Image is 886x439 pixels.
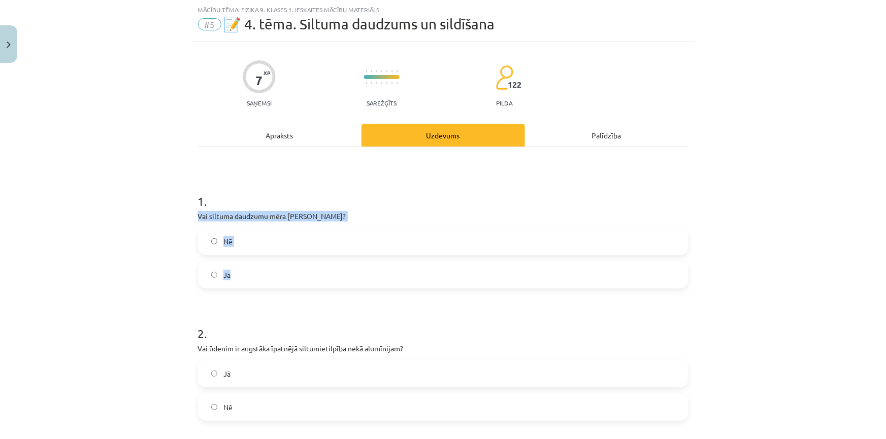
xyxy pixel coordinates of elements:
span: Nē [223,402,233,413]
img: icon-short-line-57e1e144782c952c97e751825c79c345078a6d821885a25fce030b3d8c18986b.svg [386,70,387,72]
img: icon-short-line-57e1e144782c952c97e751825c79c345078a6d821885a25fce030b3d8c18986b.svg [397,82,398,84]
div: 7 [255,74,262,88]
img: icon-short-line-57e1e144782c952c97e751825c79c345078a6d821885a25fce030b3d8c18986b.svg [371,82,372,84]
img: icon-short-line-57e1e144782c952c97e751825c79c345078a6d821885a25fce030b3d8c18986b.svg [366,82,367,84]
input: Jā [211,272,218,278]
p: Vai ūdenim ir augstāka īpatnējā siltumietilpība nekā alumīnijam? [198,343,688,354]
p: pilda [496,99,512,106]
span: Nē [223,236,233,247]
img: icon-short-line-57e1e144782c952c97e751825c79c345078a6d821885a25fce030b3d8c18986b.svg [391,82,392,84]
input: Nē [211,404,218,411]
img: icon-short-line-57e1e144782c952c97e751825c79c345078a6d821885a25fce030b3d8c18986b.svg [391,70,392,72]
img: icon-short-line-57e1e144782c952c97e751825c79c345078a6d821885a25fce030b3d8c18986b.svg [381,70,382,72]
input: Jā [211,371,218,377]
h1: 1 . [198,176,688,208]
div: Uzdevums [362,124,525,147]
p: Vai siltuma daudzumu mēra [PERSON_NAME]? [198,211,688,222]
span: 📝 4. tēma. Siltuma daudzums un sildīšana [224,16,495,32]
div: Mācību tēma: Fizika 9. klases 1. ieskaites mācību materiāls [198,6,688,13]
img: icon-short-line-57e1e144782c952c97e751825c79c345078a6d821885a25fce030b3d8c18986b.svg [366,70,367,72]
span: Jā [223,369,231,379]
p: Saņemsi [243,99,276,106]
h1: 2 . [198,309,688,340]
span: #5 [198,18,221,30]
span: XP [264,70,270,76]
div: Apraksts [198,124,362,147]
img: icon-short-line-57e1e144782c952c97e751825c79c345078a6d821885a25fce030b3d8c18986b.svg [397,70,398,72]
img: icon-short-line-57e1e144782c952c97e751825c79c345078a6d821885a25fce030b3d8c18986b.svg [371,70,372,72]
img: icon-short-line-57e1e144782c952c97e751825c79c345078a6d821885a25fce030b3d8c18986b.svg [376,70,377,72]
img: icon-short-line-57e1e144782c952c97e751825c79c345078a6d821885a25fce030b3d8c18986b.svg [381,82,382,84]
img: students-c634bb4e5e11cddfef0936a35e636f08e4e9abd3cc4e673bd6f9a4125e45ecb1.svg [496,65,513,90]
p: Sarežģīts [367,99,397,106]
img: icon-short-line-57e1e144782c952c97e751825c79c345078a6d821885a25fce030b3d8c18986b.svg [376,82,377,84]
span: 122 [508,80,522,89]
img: icon-close-lesson-0947bae3869378f0d4975bcd49f059093ad1ed9edebbc8119c70593378902aed.svg [7,42,11,48]
div: Palīdzība [525,124,688,147]
span: Jā [223,270,231,280]
input: Nē [211,238,218,245]
img: icon-short-line-57e1e144782c952c97e751825c79c345078a6d821885a25fce030b3d8c18986b.svg [386,82,387,84]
